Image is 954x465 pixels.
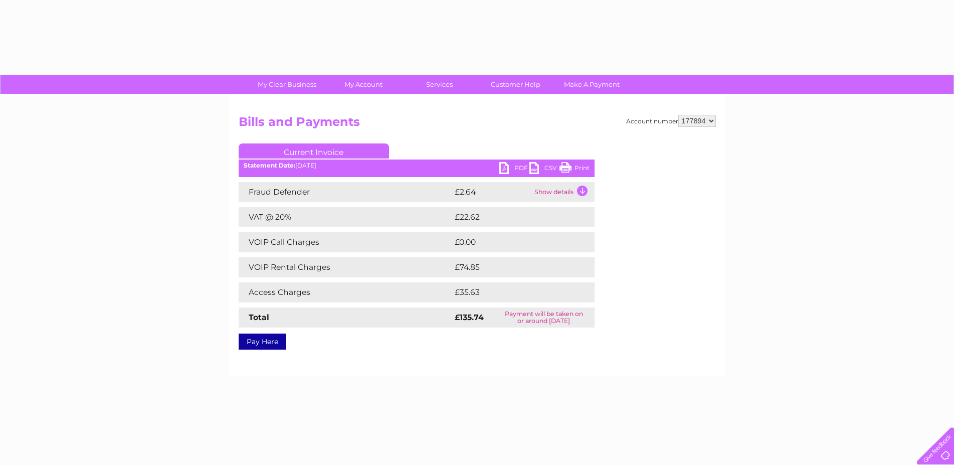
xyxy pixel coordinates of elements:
a: My Account [322,75,405,94]
td: £35.63 [452,282,574,302]
strong: Total [249,313,269,322]
a: Services [398,75,481,94]
td: VOIP Rental Charges [239,257,452,277]
div: [DATE] [239,162,595,169]
div: Account number [626,115,716,127]
td: Access Charges [239,282,452,302]
a: Customer Help [474,75,557,94]
strong: £135.74 [455,313,484,322]
a: My Clear Business [246,75,328,94]
td: Show details [532,182,595,202]
a: Print [559,162,590,177]
td: £74.85 [452,257,574,277]
td: VOIP Call Charges [239,232,452,252]
a: CSV [529,162,559,177]
td: £22.62 [452,207,574,227]
h2: Bills and Payments [239,115,716,134]
td: Payment will be taken on or around [DATE] [493,307,594,328]
a: Current Invoice [239,143,389,159]
a: Make A Payment [550,75,633,94]
td: £2.64 [452,182,532,202]
a: Pay Here [239,334,286,350]
td: Fraud Defender [239,182,452,202]
td: VAT @ 20% [239,207,452,227]
b: Statement Date: [244,162,295,169]
td: £0.00 [452,232,571,252]
a: PDF [499,162,529,177]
